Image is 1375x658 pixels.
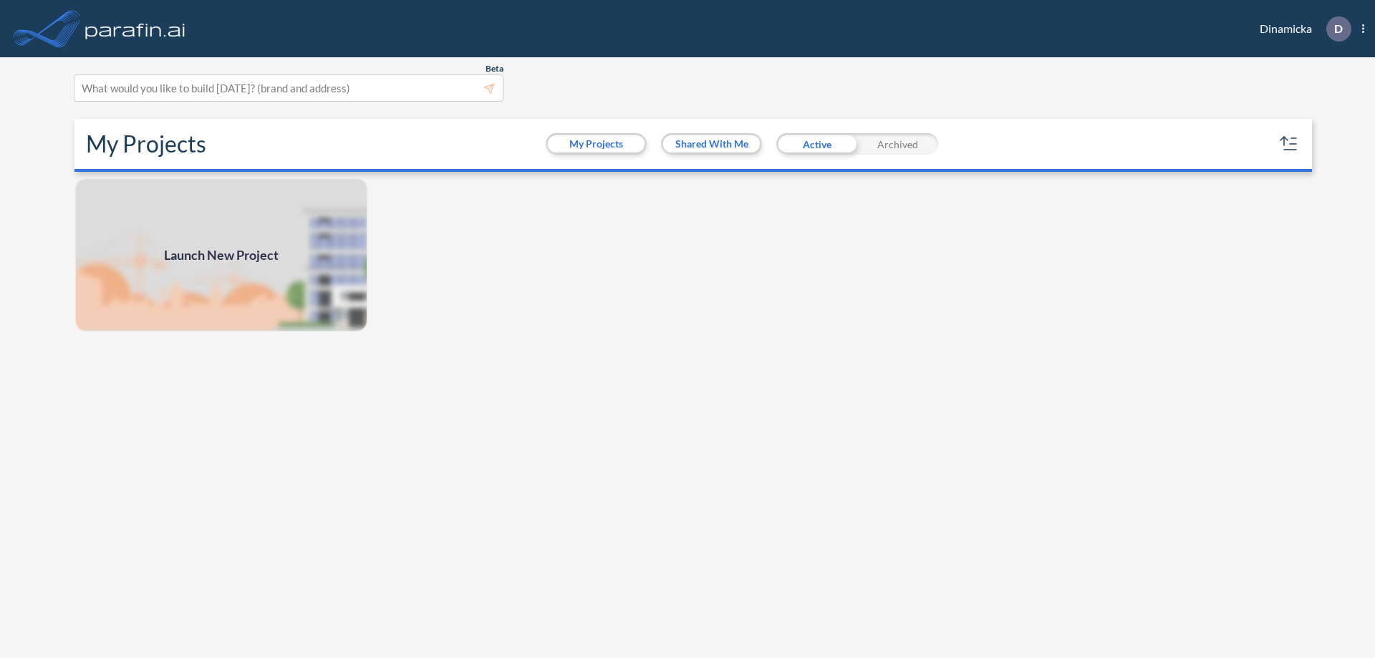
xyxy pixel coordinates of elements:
[776,133,857,155] div: Active
[82,14,188,43] img: logo
[857,133,938,155] div: Archived
[74,178,368,332] img: add
[86,130,206,158] h2: My Projects
[74,178,368,332] a: Launch New Project
[164,246,279,265] span: Launch New Project
[548,135,645,153] button: My Projects
[486,63,503,74] span: Beta
[663,135,760,153] button: Shared With Me
[1238,16,1364,42] div: Dinamicka
[1278,132,1301,155] button: sort
[1334,22,1343,35] p: D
